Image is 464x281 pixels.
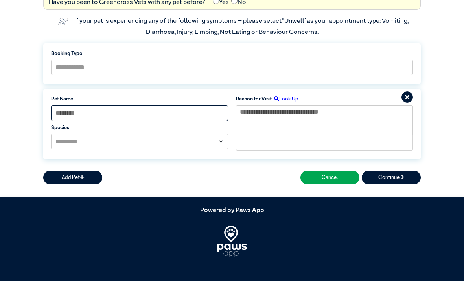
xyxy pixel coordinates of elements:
button: Continue [362,171,421,184]
span: “Unwell” [282,18,307,24]
button: Add Pet [43,171,102,184]
label: Pet Name [51,95,228,103]
h5: Powered by Paws App [43,207,421,214]
label: Reason for Visit [236,95,272,103]
label: Booking Type [51,50,413,58]
label: Species [51,124,228,132]
label: If your pet is experiencing any of the following symptoms – please select as your appointment typ... [74,18,410,35]
img: PawsApp [217,226,247,257]
button: Cancel [300,171,359,184]
label: Look Up [272,95,298,103]
img: vet [55,15,70,28]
